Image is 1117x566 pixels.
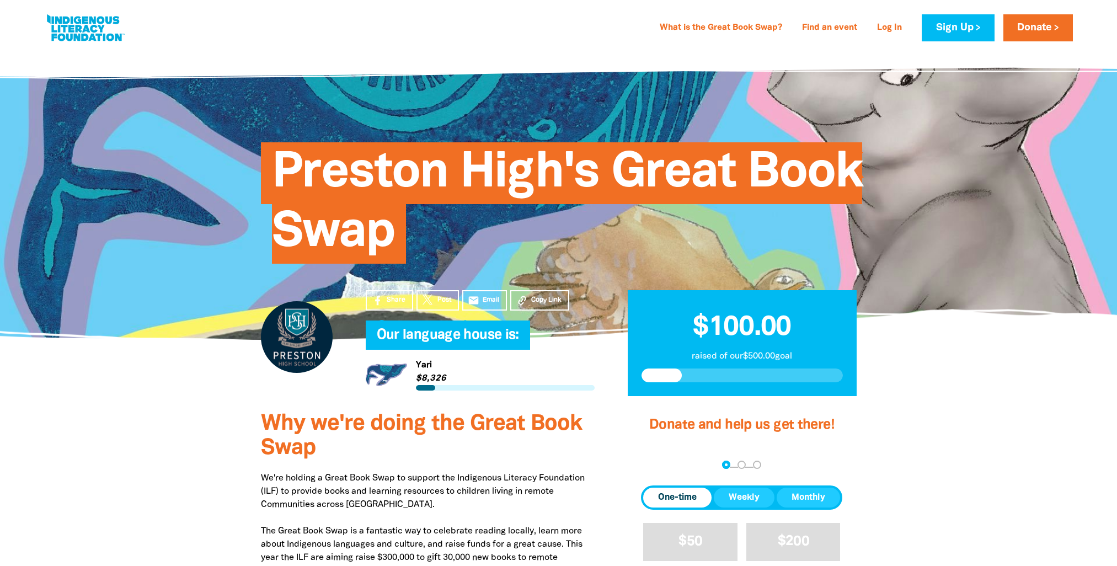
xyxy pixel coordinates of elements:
button: Monthly [777,488,840,508]
button: Navigate to step 2 of 3 to enter your details [737,461,746,469]
a: Share [366,290,413,311]
a: Find an event [795,19,864,37]
span: Monthly [792,491,825,504]
span: Our language house is: [377,329,519,350]
button: Weekly [714,488,774,508]
span: Email [483,295,499,305]
span: One-time [658,491,697,504]
span: Donate and help us get there! [649,419,835,431]
button: Copy Link [510,290,569,311]
span: $100.00 [693,315,791,340]
span: Post [437,295,451,305]
span: Why we're doing the Great Book Swap [261,414,582,458]
span: Copy Link [531,295,562,305]
span: Preston High's Great Book Swap [272,151,863,264]
button: Navigate to step 3 of 3 to enter your payment details [753,461,761,469]
span: $200 [778,535,809,548]
span: $50 [678,535,702,548]
a: Post [416,290,459,311]
button: Navigate to step 1 of 3 to enter your donation amount [722,461,730,469]
button: $50 [643,523,737,561]
h6: My Team [366,339,595,345]
i: email [468,295,479,306]
a: Donate [1003,14,1073,41]
a: Sign Up [922,14,994,41]
button: One-time [643,488,712,508]
div: Donation frequency [641,485,842,510]
button: $200 [746,523,841,561]
span: Share [387,295,405,305]
span: Weekly [729,491,760,504]
a: What is the Great Book Swap? [653,19,789,37]
a: emailEmail [462,290,507,311]
a: Log In [870,19,908,37]
p: raised of our $500.00 goal [642,350,843,363]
